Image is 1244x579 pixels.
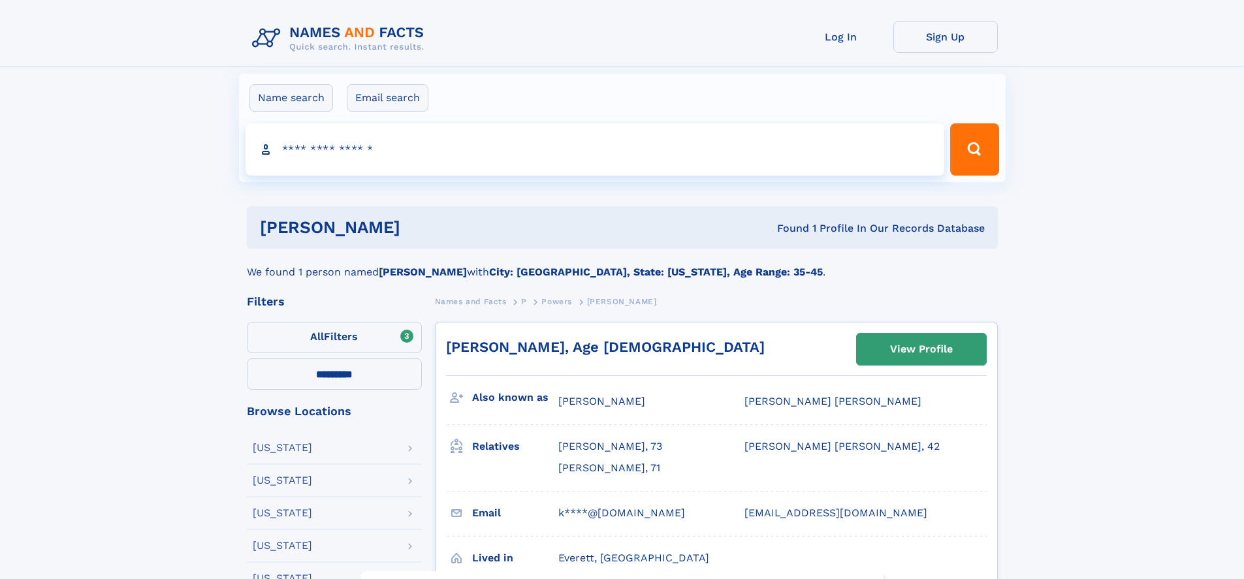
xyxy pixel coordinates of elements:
span: [PERSON_NAME] [PERSON_NAME] [744,395,921,407]
label: Email search [347,84,428,112]
div: [US_STATE] [253,540,312,551]
h3: Lived in [472,547,558,569]
a: Names and Facts [435,293,507,309]
h3: Email [472,502,558,524]
button: Search Button [950,123,998,176]
a: [PERSON_NAME], 71 [558,461,660,475]
span: [PERSON_NAME] [587,297,657,306]
div: [US_STATE] [253,443,312,453]
label: Filters [247,322,422,353]
span: P [521,297,527,306]
h3: Relatives [472,435,558,458]
input: search input [246,123,945,176]
a: [PERSON_NAME], 73 [558,439,662,454]
a: Log In [789,21,893,53]
span: All [310,330,324,343]
img: Logo Names and Facts [247,21,435,56]
b: [PERSON_NAME] [379,266,467,278]
div: [US_STATE] [253,508,312,518]
a: Powers [541,293,572,309]
a: [PERSON_NAME] [PERSON_NAME], 42 [744,439,940,454]
div: Found 1 Profile In Our Records Database [588,221,985,236]
span: [PERSON_NAME] [558,395,645,407]
div: [US_STATE] [253,475,312,486]
label: Name search [249,84,333,112]
h3: Also known as [472,386,558,409]
span: Powers [541,297,572,306]
a: [PERSON_NAME], Age [DEMOGRAPHIC_DATA] [446,339,765,355]
a: P [521,293,527,309]
a: Sign Up [893,21,998,53]
div: Browse Locations [247,405,422,417]
h1: [PERSON_NAME] [260,219,589,236]
b: City: [GEOGRAPHIC_DATA], State: [US_STATE], Age Range: 35-45 [489,266,823,278]
div: We found 1 person named with . [247,249,998,280]
span: Everett, [GEOGRAPHIC_DATA] [558,552,709,564]
span: [EMAIL_ADDRESS][DOMAIN_NAME] [744,507,927,519]
div: View Profile [890,334,953,364]
a: View Profile [857,334,986,365]
div: Filters [247,296,422,307]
